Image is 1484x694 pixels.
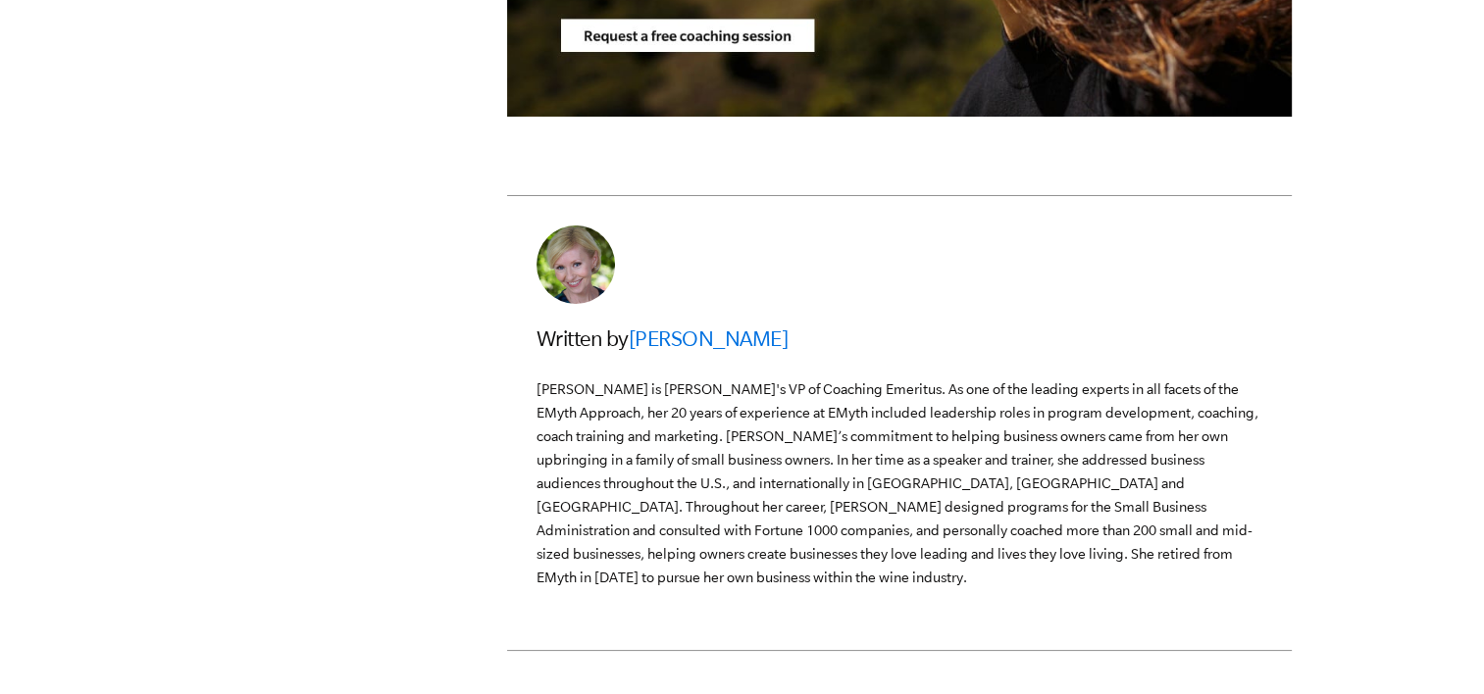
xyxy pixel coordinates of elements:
img: Tricia Huebner [537,225,615,304]
h3: Written by [537,322,1262,354]
iframe: Chat Widget [1386,600,1484,694]
a: [PERSON_NAME] [629,326,789,350]
p: [PERSON_NAME] is [PERSON_NAME]'s VP of Coaching Emeritus. As one of the leading experts in all fa... [537,377,1262,589]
